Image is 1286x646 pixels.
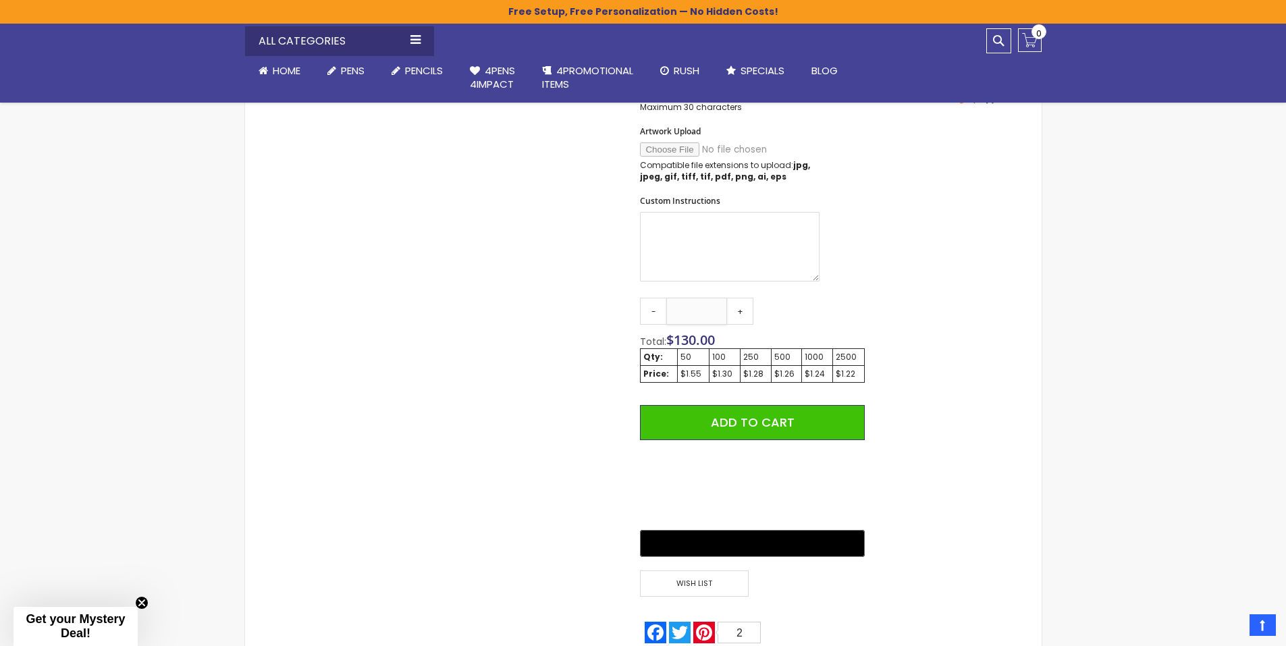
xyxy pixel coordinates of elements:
div: $1.26 [774,369,799,379]
a: 4pens.com certificate URL [898,97,1027,109]
div: 500 [774,352,799,362]
span: 130.00 [674,331,715,349]
span: Home [273,63,300,78]
div: $1.30 [712,369,737,379]
span: Rush [674,63,699,78]
div: Get your Mystery Deal!Close teaser [14,607,138,646]
a: Wish List [640,570,752,597]
a: Facebook [643,622,668,643]
a: Rush [647,56,713,86]
div: 100 [712,352,737,362]
p: Maximum 30 characters [640,102,820,113]
iframe: Google Customer Reviews [1175,610,1286,646]
p: Compatible file extensions to upload: [640,160,820,182]
span: 4Pens 4impact [470,63,515,91]
button: Close teaser [135,596,149,610]
span: Artwork Upload [640,126,701,137]
div: $1.55 [680,369,706,379]
a: + [726,298,753,325]
div: 50 [680,352,706,362]
strong: jpg, jpeg, gif, tiff, tif, pdf, png, ai, eps [640,159,810,182]
strong: Qty: [643,351,663,362]
span: Get your Mystery Deal! [26,612,125,640]
span: Pens [341,63,365,78]
a: Home [245,56,314,86]
span: 2 [736,627,743,639]
a: 0 [1018,28,1042,52]
button: Add to Cart [640,405,864,440]
div: 2500 [836,352,861,362]
iframe: PayPal [640,450,864,520]
span: Custom Instructions [640,195,720,207]
a: Blog [798,56,851,86]
a: Twitter [668,622,692,643]
span: Blog [811,63,838,78]
strong: Price: [643,368,669,379]
a: Pencils [378,56,456,86]
span: Specials [741,63,784,78]
div: 250 [743,352,768,362]
span: Pencils [405,63,443,78]
a: 4Pens4impact [456,56,529,100]
div: 1000 [805,352,830,362]
span: Total: [640,335,666,348]
div: All Categories [245,26,434,56]
div: $1.22 [836,369,861,379]
a: 4PROMOTIONALITEMS [529,56,647,100]
span: Add to Cart [711,414,795,431]
span: 0 [1036,27,1042,40]
a: - [640,298,667,325]
div: $1.28 [743,369,768,379]
span: $ [666,331,715,349]
span: Wish List [640,570,748,597]
a: Pens [314,56,378,86]
a: Pinterest2 [692,622,762,643]
button: Buy with GPay [640,530,864,557]
span: 4PROMOTIONAL ITEMS [542,63,633,91]
div: $1.24 [805,369,830,379]
a: Specials [713,56,798,86]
